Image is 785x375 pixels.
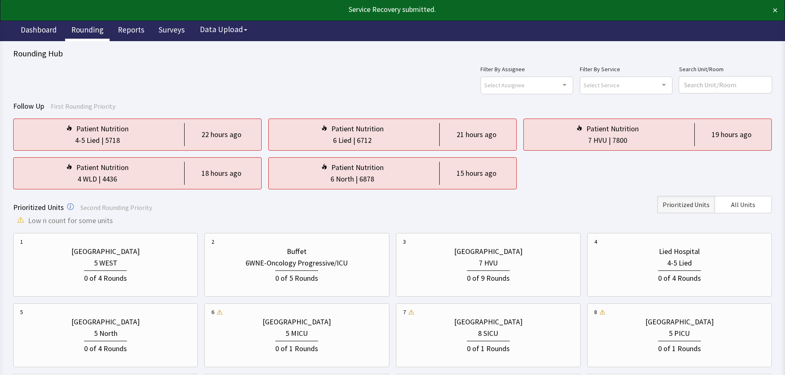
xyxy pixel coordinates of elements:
[594,308,597,316] div: 8
[403,308,406,316] div: 7
[645,316,714,328] div: [GEOGRAPHIC_DATA]
[679,77,772,93] input: Search Unit/Room
[658,270,701,284] div: 0 of 4 Rounds
[65,21,110,41] a: Rounding
[359,173,374,185] div: 6878
[479,257,498,269] div: 7 HVU
[97,173,102,185] div: |
[588,135,607,146] div: 7 HVU
[333,135,351,146] div: 6 Lied
[580,64,673,74] label: Filter By Service
[773,4,778,17] button: ×
[715,196,772,213] button: All Units
[102,173,117,185] div: 4436
[712,129,752,140] div: 19 hours ago
[13,203,64,212] span: Prioritized Units
[586,123,639,135] div: Patient Nutrition
[275,341,318,354] div: 0 of 1 Rounds
[84,270,127,284] div: 0 of 4 Rounds
[7,4,701,15] div: Service Recovery submitted.
[607,135,612,146] div: |
[71,316,140,328] div: [GEOGRAPHIC_DATA]
[583,80,620,90] span: Select Service
[484,80,525,90] span: Select Assignee
[658,341,701,354] div: 0 of 1 Rounds
[663,200,710,210] span: Prioritized Units
[457,168,497,179] div: 15 hours ago
[467,341,510,354] div: 0 of 1 Rounds
[77,173,97,185] div: 4 WLD
[195,22,252,37] button: Data Upload
[331,123,384,135] div: Patient Nutrition
[94,257,117,269] div: 5 WEST
[467,270,510,284] div: 0 of 9 Rounds
[28,215,113,226] span: Low n count for some units
[51,102,115,110] span: First Rounding Priority
[657,196,715,213] button: Prioritized Units
[152,21,191,41] a: Surveys
[13,48,772,59] div: Rounding Hub
[112,21,150,41] a: Reports
[478,328,498,339] div: 8 SICU
[211,308,214,316] div: 6
[211,238,214,246] div: 2
[286,328,308,339] div: 5 MICU
[275,270,318,284] div: 0 of 5 Rounds
[84,341,127,354] div: 0 of 4 Rounds
[667,257,692,269] div: 4-5 Lied
[354,173,359,185] div: |
[14,21,63,41] a: Dashboard
[94,328,117,339] div: 5 North
[262,316,331,328] div: [GEOGRAPHIC_DATA]
[246,257,348,269] div: 6WNE-Oncology Progressive/ICU
[202,129,241,140] div: 22 hours ago
[612,135,627,146] div: 7800
[731,200,755,210] span: All Units
[287,246,307,257] div: Buffet
[105,135,120,146] div: 5718
[669,328,690,339] div: 5 PICU
[202,168,241,179] div: 18 hours ago
[76,123,129,135] div: Patient Nutrition
[75,135,100,146] div: 4-5 Lied
[20,308,23,316] div: 5
[20,238,23,246] div: 1
[80,203,152,212] span: Second Rounding Priority
[357,135,372,146] div: 6712
[76,162,129,173] div: Patient Nutrition
[454,246,523,257] div: [GEOGRAPHIC_DATA]
[480,64,573,74] label: Filter By Assignee
[457,129,497,140] div: 21 hours ago
[659,246,700,257] div: Lied Hospital
[13,100,772,112] div: Follow Up
[330,173,354,185] div: 6 North
[351,135,357,146] div: |
[71,246,140,257] div: [GEOGRAPHIC_DATA]
[403,238,406,246] div: 3
[454,316,523,328] div: [GEOGRAPHIC_DATA]
[679,64,772,74] label: Search Unit/Room
[594,238,597,246] div: 4
[100,135,105,146] div: |
[331,162,384,173] div: Patient Nutrition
